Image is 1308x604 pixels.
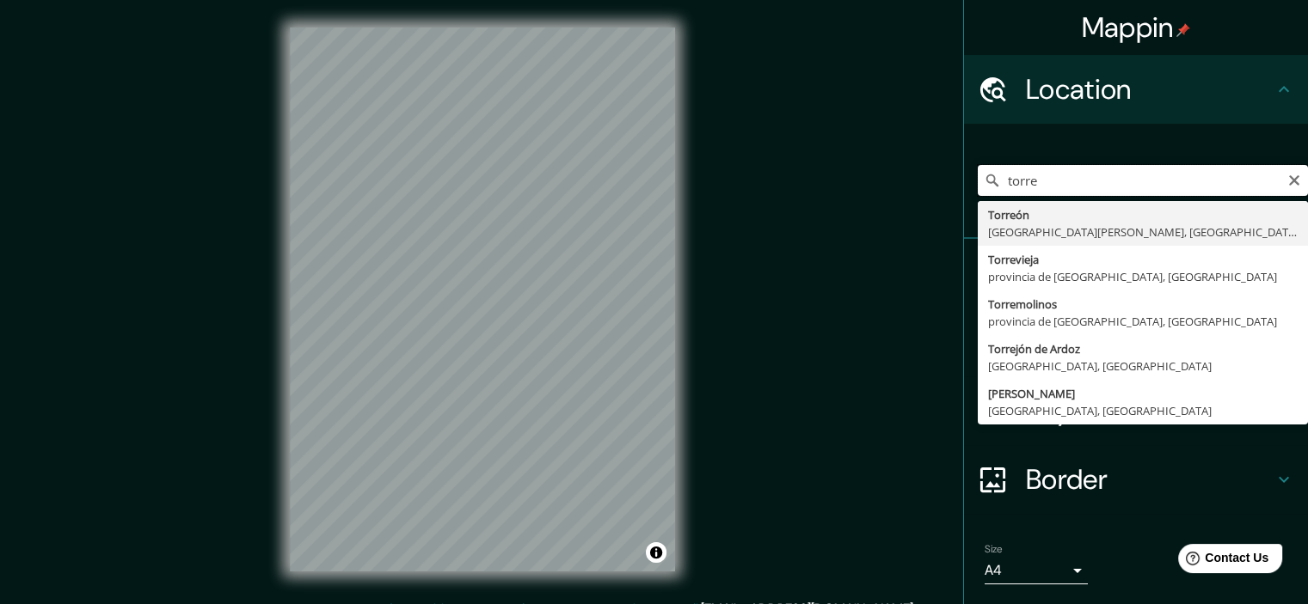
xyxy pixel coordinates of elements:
[1155,537,1289,585] iframe: Help widget launcher
[1026,72,1274,107] h4: Location
[988,402,1298,419] div: [GEOGRAPHIC_DATA], [GEOGRAPHIC_DATA]
[964,55,1308,124] div: Location
[988,206,1298,223] div: Torreón
[1176,23,1190,37] img: pin-icon.png
[290,27,675,571] canvas: Map
[1082,10,1191,45] h4: Mappin
[988,223,1298,241] div: [GEOGRAPHIC_DATA][PERSON_NAME], [GEOGRAPHIC_DATA]
[985,557,1088,584] div: A4
[1287,171,1301,187] button: Clear
[978,165,1308,196] input: Pick your city or area
[988,251,1298,268] div: Torrevieja
[988,340,1298,357] div: Torrejón de Ardoz
[964,239,1308,308] div: Pins
[988,296,1298,313] div: Torremolinos
[646,542,666,563] button: Toggle attribution
[988,385,1298,402] div: [PERSON_NAME]
[988,313,1298,330] div: provincia de [GEOGRAPHIC_DATA], [GEOGRAPHIC_DATA]
[1026,394,1274,428] h4: Layout
[988,357,1298,375] div: [GEOGRAPHIC_DATA], [GEOGRAPHIC_DATA]
[964,308,1308,376] div: Style
[964,445,1308,514] div: Border
[1026,462,1274,497] h4: Border
[964,376,1308,445] div: Layout
[988,268,1298,285] div: provincia de [GEOGRAPHIC_DATA], [GEOGRAPHIC_DATA]
[985,542,1003,557] label: Size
